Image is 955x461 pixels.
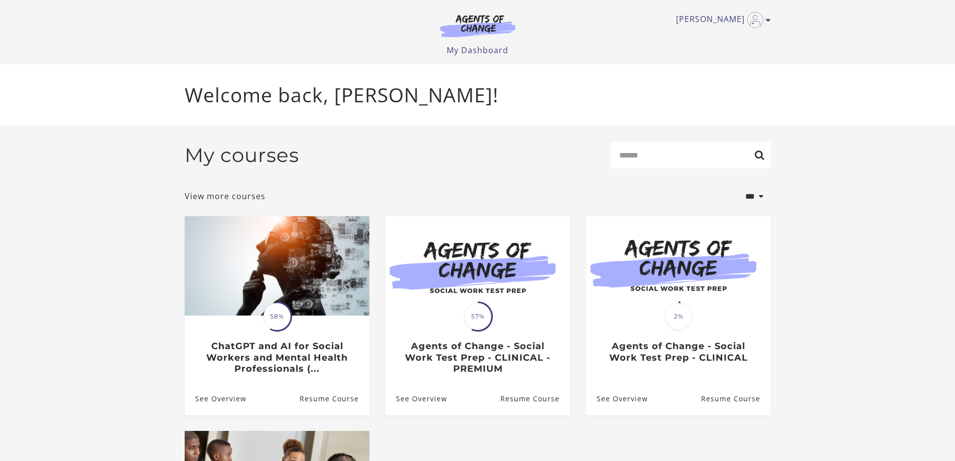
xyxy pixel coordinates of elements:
[597,341,760,363] h3: Agents of Change - Social Work Test Prep - CLINICAL
[500,382,570,415] a: Agents of Change - Social Work Test Prep - CLINICAL - PREMIUM: Resume Course
[676,12,766,28] a: Toggle menu
[701,382,770,415] a: Agents of Change - Social Work Test Prep - CLINICAL: Resume Course
[185,80,771,110] p: Welcome back, [PERSON_NAME]!
[299,382,369,415] a: ChatGPT and AI for Social Workers and Mental Health Professionals (...: Resume Course
[430,14,526,37] img: Agents of Change Logo
[263,303,291,330] span: 58%
[464,303,491,330] span: 57%
[195,341,358,375] h3: ChatGPT and AI for Social Workers and Mental Health Professionals (...
[185,190,265,202] a: View more courses
[447,45,508,56] a: My Dashboard
[185,382,246,415] a: ChatGPT and AI for Social Workers and Mental Health Professionals (...: See Overview
[586,382,648,415] a: Agents of Change - Social Work Test Prep - CLINICAL: See Overview
[385,382,447,415] a: Agents of Change - Social Work Test Prep - CLINICAL - PREMIUM: See Overview
[185,143,299,167] h2: My courses
[396,341,559,375] h3: Agents of Change - Social Work Test Prep - CLINICAL - PREMIUM
[665,303,692,330] span: 2%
